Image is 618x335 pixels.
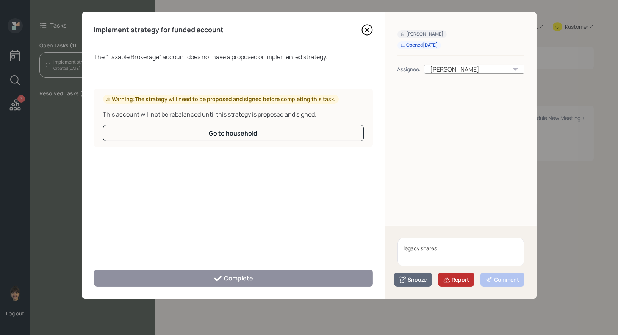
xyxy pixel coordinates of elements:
div: The " Taxable Brokerage " account does not have a proposed or implemented strategy. [94,52,373,61]
div: Snooze [399,276,427,284]
div: Complete [213,274,253,283]
div: Report [443,276,469,284]
div: [PERSON_NAME] [424,65,524,74]
h4: Implement strategy for funded account [94,26,224,34]
textarea: legacy shares [397,238,524,266]
button: Go to household [103,125,364,141]
button: Complete [94,270,373,287]
div: [PERSON_NAME] [401,31,444,37]
div: Go to household [209,129,258,137]
div: Warning: The strategy will need to be proposed and signed before completing this task. [106,95,336,103]
div: Assignee: [397,65,421,73]
button: Comment [480,273,524,287]
button: Snooze [394,273,432,287]
button: Report [438,273,474,287]
div: This account will not be rebalanced until this strategy is proposed and signed. [103,110,364,119]
div: Opened [DATE] [401,42,438,48]
div: Comment [485,276,519,284]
